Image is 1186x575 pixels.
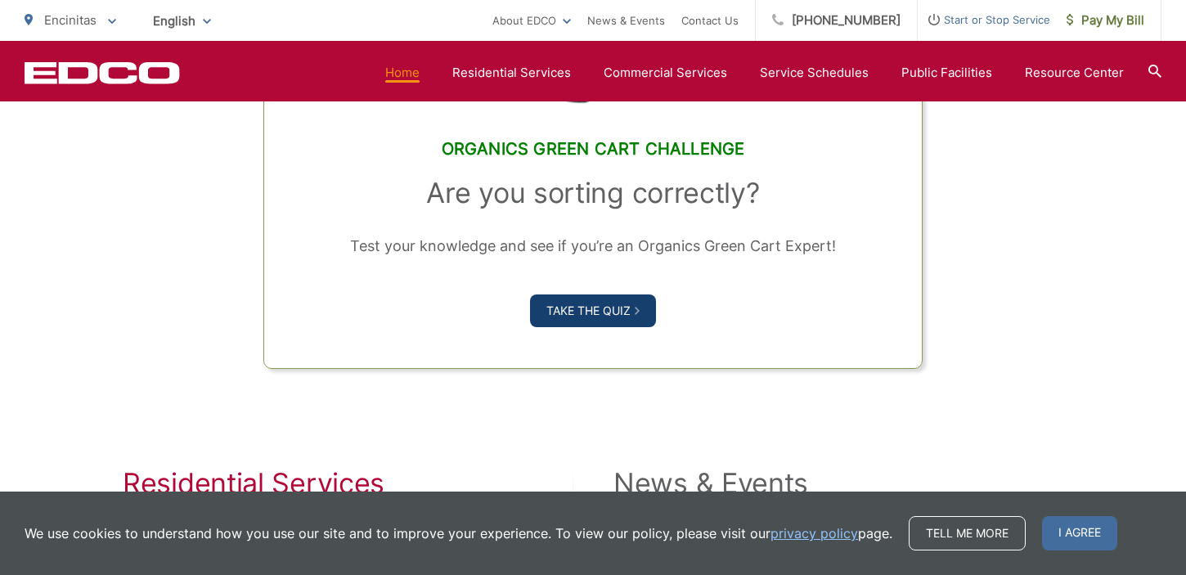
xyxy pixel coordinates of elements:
a: privacy policy [770,523,858,543]
a: About EDCO [492,11,571,30]
a: Home [385,63,420,83]
a: Commercial Services [604,63,727,83]
a: Public Facilities [901,63,992,83]
h2: Organics Green Cart Challenge [305,139,881,159]
h3: Are you sorting correctly? [305,177,881,209]
a: Tell me more [909,516,1026,550]
a: Residential Services [452,63,571,83]
a: Resource Center [1025,63,1124,83]
span: English [141,7,223,35]
span: I agree [1042,516,1117,550]
a: EDCD logo. Return to the homepage. [25,61,180,84]
h2: News & Events [613,467,1063,500]
a: News & Events [587,11,665,30]
a: Take the Quiz [530,294,656,327]
h2: Residential Services [123,467,474,500]
span: Encinitas [44,12,97,28]
a: Contact Us [681,11,739,30]
p: Test your knowledge and see if you’re an Organics Green Cart Expert! [305,234,881,258]
p: We use cookies to understand how you use our site and to improve your experience. To view our pol... [25,523,892,543]
a: Service Schedules [760,63,869,83]
span: Pay My Bill [1067,11,1144,30]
